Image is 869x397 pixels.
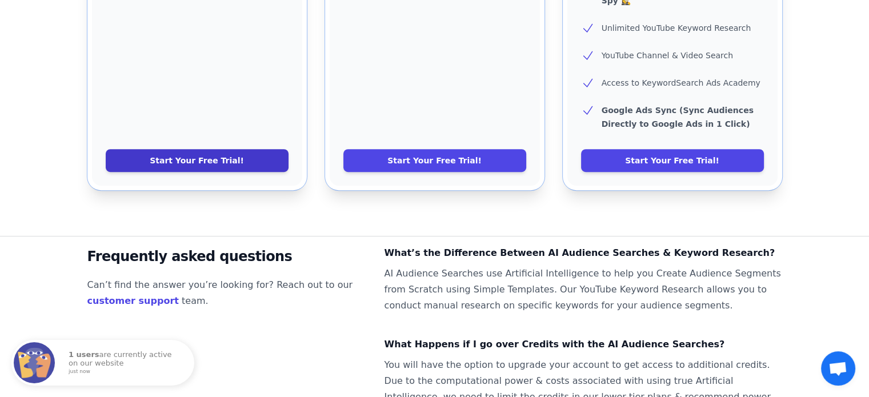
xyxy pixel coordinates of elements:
[343,149,526,172] a: Start Your Free Trial!
[385,336,782,352] dt: What Happens if I go over Credits with the AI Audience Searches?
[69,369,179,375] small: just now
[106,149,289,172] a: Start Your Free Trial!
[87,277,366,309] p: Can’t find the answer you’re looking for? Reach out to our team.
[385,245,782,261] dt: What’s the Difference Between AI Audience Searches & Keyword Research?
[87,295,179,306] a: customer support
[385,266,782,314] dd: AI Audience Searches use Artificial Intelligence to help you Create Audience Segments from Scratc...
[69,351,183,374] p: are currently active on our website
[602,78,760,87] span: Access to KeywordSearch Ads Academy
[87,245,366,268] h2: Frequently asked questions
[602,106,754,129] b: Google Ads Sync (Sync Audiences Directly to Google Ads in 1 Click)
[14,342,55,383] img: Fomo
[821,351,855,386] a: Mở cuộc trò chuyện
[602,51,733,60] span: YouTube Channel & Video Search
[602,23,751,33] span: Unlimited YouTube Keyword Research
[69,350,99,359] strong: 1 users
[581,149,764,172] a: Start Your Free Trial!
